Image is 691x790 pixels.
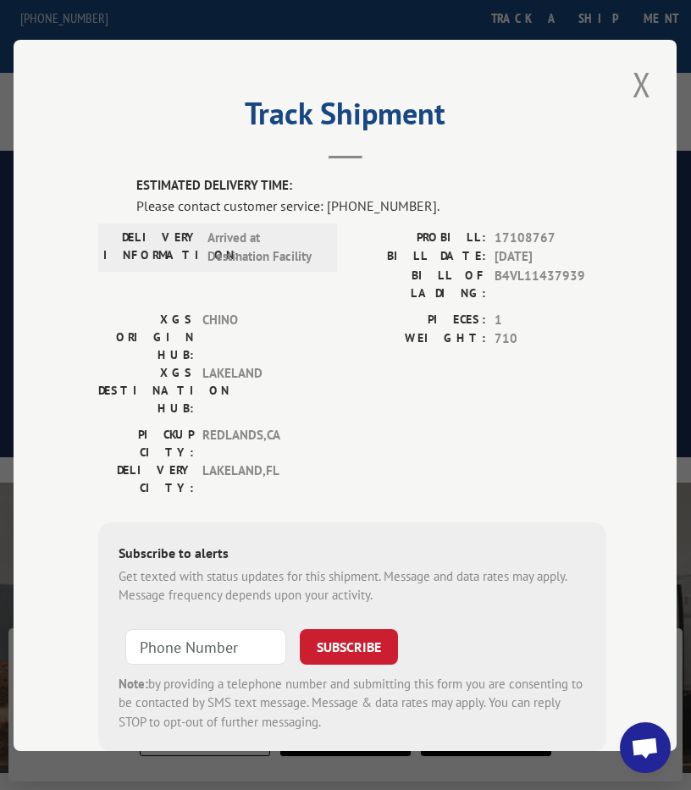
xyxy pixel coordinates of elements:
span: LAKELAND [203,363,318,417]
span: REDLANDS , CA [203,425,318,461]
span: 1 [495,310,607,329]
label: ESTIMATED DELIVERY TIME: [136,176,606,196]
label: XGS DESTINATION HUB: [98,363,194,417]
div: Get texted with status updates for this shipment. Message and data rates may apply. Message frequ... [119,566,586,605]
div: Subscribe to alerts [119,542,586,566]
button: SUBSCRIBE [300,628,398,664]
label: XGS ORIGIN HUB: [98,310,194,363]
h2: Track Shipment [98,102,592,134]
span: 17108767 [495,228,607,247]
a: Open chat [620,722,671,773]
input: Phone Number [125,628,286,664]
span: Arrived at Destination Facility [208,228,323,266]
span: CHINO [203,310,318,363]
span: [DATE] [495,247,607,267]
label: PIECES: [352,310,486,329]
label: WEIGHT: [352,329,486,349]
button: Close modal [627,61,656,108]
div: by providing a telephone number and submitting this form you are consenting to be contacted by SM... [119,674,586,732]
label: PICKUP CITY: [98,425,194,461]
span: B4VL11437939 [495,266,607,301]
label: BILL OF LADING: [352,266,486,301]
div: Please contact customer service: [PHONE_NUMBER]. [136,195,606,215]
span: 710 [495,329,607,349]
label: PROBILL: [352,228,486,247]
label: DELIVERY CITY: [98,461,194,496]
span: LAKELAND , FL [203,461,318,496]
label: BILL DATE: [352,247,486,267]
label: DELIVERY INFORMATION: [103,228,199,266]
strong: Note: [119,675,148,691]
